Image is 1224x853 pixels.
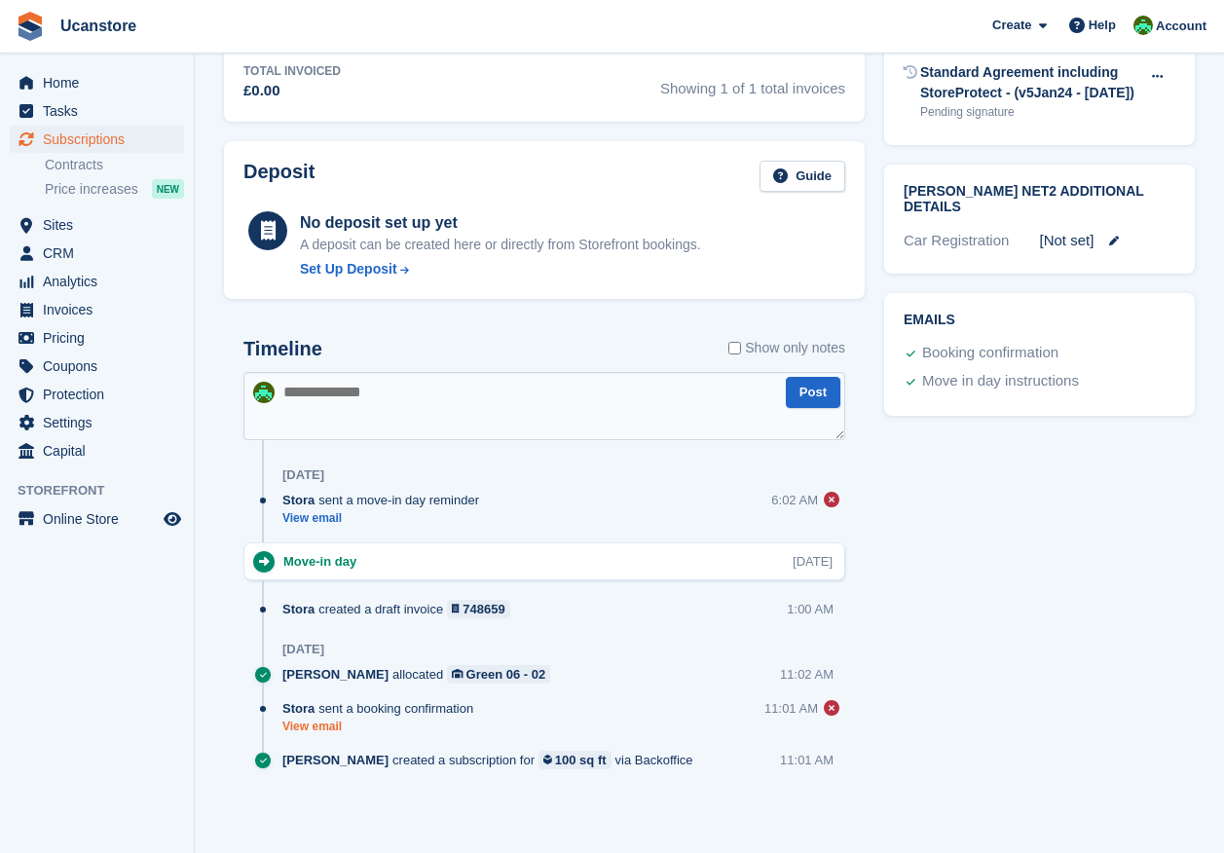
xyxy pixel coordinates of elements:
[555,751,607,769] div: 100 sq ft
[787,600,834,618] div: 1:00 AM
[282,600,520,618] div: created a draft invoice
[1156,17,1206,36] span: Account
[43,97,160,125] span: Tasks
[300,235,701,255] p: A deposit can be created here or directly from Storefront bookings.
[282,642,324,657] div: [DATE]
[922,342,1058,365] div: Booking confirmation
[43,324,160,352] span: Pricing
[786,377,840,409] button: Post
[45,180,138,199] span: Price increases
[43,437,160,464] span: Capital
[10,352,184,380] a: menu
[466,665,546,684] div: Green 06 - 02
[282,467,324,483] div: [DATE]
[43,381,160,408] span: Protection
[300,259,397,279] div: Set Up Deposit
[728,338,741,358] input: Show only notes
[463,600,504,618] div: 748659
[538,751,612,769] a: 100 sq ft
[10,240,184,267] a: menu
[282,491,489,509] div: sent a move-in day reminder
[282,719,483,735] a: View email
[283,552,366,571] div: Move-in day
[10,69,184,96] a: menu
[43,505,160,533] span: Online Store
[45,156,184,174] a: Contracts
[18,481,194,501] span: Storefront
[16,12,45,41] img: stora-icon-8386f47178a22dfd0bd8f6a31ec36ba5ce8667c1dd55bd0f319d3a0aa187defe.svg
[10,381,184,408] a: menu
[53,10,144,42] a: Ucanstore
[447,665,550,684] a: Green 06 - 02
[10,296,184,323] a: menu
[728,338,845,358] label: Show only notes
[282,665,389,684] span: [PERSON_NAME]
[10,409,184,436] a: menu
[10,437,184,464] a: menu
[253,382,275,403] img: Leanne Tythcott
[43,268,160,295] span: Analytics
[161,507,184,531] a: Preview store
[282,699,483,718] div: sent a booking confirmation
[282,751,703,769] div: created a subscription for via Backoffice
[764,699,818,718] div: 11:01 AM
[10,97,184,125] a: menu
[43,352,160,380] span: Coupons
[43,296,160,323] span: Invoices
[45,178,184,200] a: Price increases NEW
[771,491,818,509] div: 6:02 AM
[10,211,184,239] a: menu
[760,161,845,193] a: Guide
[243,62,341,80] div: Total Invoiced
[10,324,184,352] a: menu
[282,751,389,769] span: [PERSON_NAME]
[904,313,1175,328] h2: Emails
[10,126,184,153] a: menu
[152,179,184,199] div: NEW
[660,62,845,102] span: Showing 1 of 1 total invoices
[10,268,184,295] a: menu
[780,751,834,769] div: 11:01 AM
[43,126,160,153] span: Subscriptions
[282,510,489,527] a: View email
[43,240,160,267] span: CRM
[43,409,160,436] span: Settings
[282,699,315,718] span: Stora
[43,69,160,96] span: Home
[243,161,315,193] h2: Deposit
[1040,230,1176,252] div: [Not set]
[282,665,560,684] div: allocated
[10,505,184,533] a: menu
[243,338,322,360] h2: Timeline
[904,184,1175,215] h2: [PERSON_NAME] Net2 Additional Details
[447,600,510,618] a: 748659
[920,62,1139,103] div: Standard Agreement including StoreProtect - (v5Jan24 - [DATE])
[1089,16,1116,35] span: Help
[992,16,1031,35] span: Create
[793,552,833,571] div: [DATE]
[922,370,1079,393] div: Move in day instructions
[282,600,315,618] span: Stora
[300,259,701,279] a: Set Up Deposit
[243,80,341,102] div: £0.00
[282,491,315,509] span: Stora
[1133,16,1153,35] img: Leanne Tythcott
[780,665,834,684] div: 11:02 AM
[920,103,1139,121] div: Pending signature
[43,211,160,239] span: Sites
[300,211,701,235] div: No deposit set up yet
[904,230,1040,252] div: Car Registration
